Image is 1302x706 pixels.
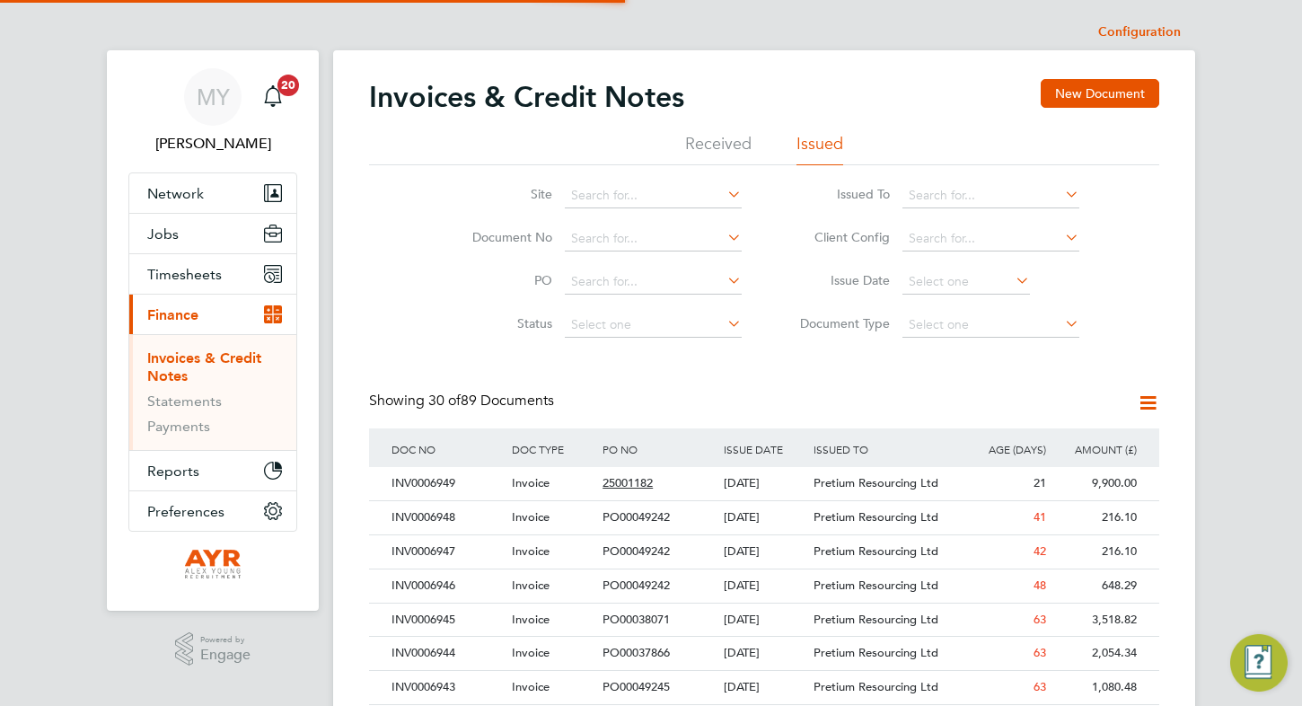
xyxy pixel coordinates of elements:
span: Invoice [512,612,550,627]
span: PO00049242 [603,543,670,559]
span: Invoice [512,679,550,694]
img: alexyoungrecruitment-logo-retina.png [185,550,242,578]
div: INV0006946 [387,569,507,603]
div: AMOUNT (£) [1051,428,1141,470]
div: INV0006943 [387,671,507,704]
button: Network [129,173,296,213]
span: Preferences [147,503,224,520]
span: Matt Young [128,133,297,154]
div: DOC NO [387,428,507,470]
input: Select one [565,313,742,338]
button: Finance [129,295,296,334]
div: Finance [129,334,296,450]
a: 20 [255,68,291,126]
a: Payments [147,418,210,435]
span: Network [147,185,204,202]
span: Engage [200,648,251,663]
div: 648.29 [1051,569,1141,603]
label: PO [449,272,552,288]
input: Select one [902,313,1079,338]
span: 63 [1034,679,1046,694]
tcxspan: Call 25001182 via 3CX [603,475,653,490]
span: 30 of [428,392,461,410]
span: 20 [277,75,299,96]
div: ISSUE DATE [719,428,810,470]
span: 48 [1034,578,1046,593]
button: Preferences [129,491,296,531]
div: DOC TYPE [507,428,598,470]
span: 41 [1034,509,1046,525]
span: PO00049245 [603,679,670,694]
div: INV0006944 [387,637,507,670]
div: 3,518.82 [1051,604,1141,637]
span: 21 [1034,475,1046,490]
div: AGE (DAYS) [960,428,1051,470]
a: Invoices & Credit Notes [147,349,261,384]
a: Powered byEngage [175,632,251,666]
a: Go to home page [128,550,297,578]
a: Statements [147,393,222,410]
button: Timesheets [129,254,296,294]
span: 42 [1034,543,1046,559]
input: Search for... [565,183,742,208]
h2: Invoices & Credit Notes [369,79,684,115]
span: Invoice [512,509,550,525]
span: Jobs [147,225,179,243]
span: Timesheets [147,266,222,283]
input: Search for... [565,269,742,295]
label: Document Type [787,315,890,331]
a: MY[PERSON_NAME] [128,68,297,154]
span: PO00037866 [603,645,670,660]
span: 63 [1034,645,1046,660]
div: INV0006949 [387,467,507,500]
nav: Main navigation [107,50,319,611]
div: 9,900.00 [1051,467,1141,500]
li: Configuration [1098,14,1181,50]
span: 89 Documents [428,392,554,410]
div: PO NO [598,428,718,470]
div: [DATE] [719,637,810,670]
span: Invoice [512,475,550,490]
label: Site [449,186,552,202]
span: PO00038071 [603,612,670,627]
div: ISSUED TO [809,428,960,470]
span: MY [197,85,230,109]
label: Document No [449,229,552,245]
button: Reports [129,451,296,490]
div: [DATE] [719,569,810,603]
div: [DATE] [719,604,810,637]
span: Pretium Resourcing Ltd [814,612,938,627]
span: Invoice [512,543,550,559]
li: Received [685,133,752,165]
span: 63 [1034,612,1046,627]
span: PO00049242 [603,578,670,593]
label: Status [449,315,552,331]
span: Powered by [200,632,251,648]
input: Search for... [565,226,742,252]
div: Showing [369,392,558,410]
button: New Document [1041,79,1159,108]
div: 216.10 [1051,501,1141,534]
span: Pretium Resourcing Ltd [814,509,938,525]
input: Search for... [902,226,1079,252]
li: Issued [796,133,843,165]
div: 2,054.34 [1051,637,1141,670]
input: Select one [902,269,1030,295]
div: [DATE] [719,671,810,704]
input: Search for... [902,183,1079,208]
span: Finance [147,306,198,323]
span: Invoice [512,645,550,660]
div: [DATE] [719,535,810,569]
div: 1,080.48 [1051,671,1141,704]
button: Engage Resource Center [1230,634,1288,692]
div: INV0006948 [387,501,507,534]
span: Pretium Resourcing Ltd [814,475,938,490]
span: Pretium Resourcing Ltd [814,679,938,694]
span: Reports [147,463,199,480]
span: Pretium Resourcing Ltd [814,645,938,660]
button: Jobs [129,214,296,253]
span: Pretium Resourcing Ltd [814,543,938,559]
label: Issued To [787,186,890,202]
span: Invoice [512,578,550,593]
span: PO00049242 [603,509,670,525]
